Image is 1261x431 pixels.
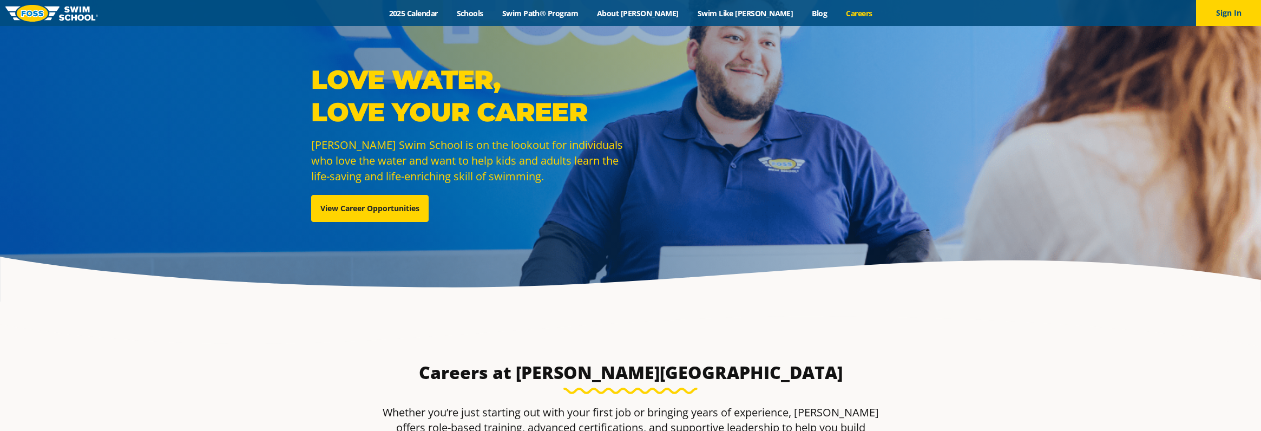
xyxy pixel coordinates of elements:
a: Blog [803,8,837,18]
a: Swim Like [PERSON_NAME] [688,8,803,18]
a: Schools [447,8,492,18]
h3: Careers at [PERSON_NAME][GEOGRAPHIC_DATA] [375,362,886,383]
a: 2025 Calendar [379,8,447,18]
a: Careers [837,8,882,18]
a: Swim Path® Program [492,8,587,18]
a: About [PERSON_NAME] [588,8,688,18]
img: FOSS Swim School Logo [5,5,98,22]
a: View Career Opportunities [311,195,429,222]
p: Love Water, Love Your Career [311,63,625,128]
span: [PERSON_NAME] Swim School is on the lookout for individuals who love the water and want to help k... [311,138,623,184]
